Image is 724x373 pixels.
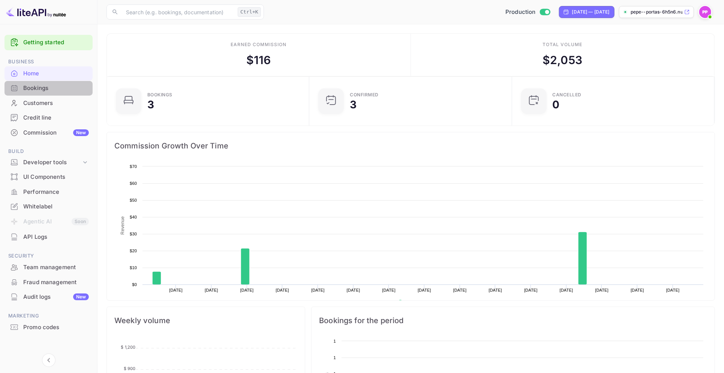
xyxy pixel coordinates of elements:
[527,278,532,282] text: $0
[4,185,93,199] a: Performance
[453,288,467,292] text: [DATE]
[4,111,93,124] a: Credit line
[23,114,89,122] div: Credit line
[420,278,425,282] text: $0
[4,170,93,184] a: UI Components
[23,233,89,241] div: API Logs
[23,293,89,301] div: Audit logs
[169,288,183,292] text: [DATE]
[4,199,93,214] div: Whitelabel
[23,84,89,93] div: Bookings
[4,252,93,260] span: Security
[4,81,93,95] a: Bookings
[314,278,319,282] text: $0
[4,290,93,304] a: Audit logsNew
[4,58,93,66] span: Business
[172,278,177,282] text: $0
[595,288,609,292] text: [DATE]
[23,278,89,287] div: Fraud management
[130,164,137,169] text: $70
[4,260,93,275] div: Team management
[6,6,66,18] img: LiteAPI logo
[347,288,360,292] text: [DATE]
[382,288,396,292] text: [DATE]
[130,198,137,202] text: $50
[474,278,478,282] text: $0
[124,366,136,371] tspan: $ 900
[23,69,89,78] div: Home
[579,177,586,181] text: $60
[23,99,89,108] div: Customers
[4,96,93,110] a: Customers
[130,215,137,219] text: $40
[598,278,603,282] text: $0
[207,278,212,282] text: $0
[4,320,93,335] div: Promo codes
[438,278,443,282] text: $0
[130,249,137,253] text: $20
[543,41,583,48] div: Total volume
[505,8,536,16] span: Production
[669,278,673,282] text: $0
[296,278,301,282] text: $0
[456,278,460,282] text: $0
[114,140,707,152] span: Commission Growth Over Time
[246,52,271,69] div: $ 116
[509,278,514,282] text: $0
[350,99,357,110] div: 3
[553,99,560,110] div: 0
[130,181,137,186] text: $60
[687,278,691,282] text: $0
[651,278,656,282] text: $0
[23,129,89,137] div: Commission
[4,260,93,274] a: Team management
[418,288,431,292] text: [DATE]
[4,111,93,125] div: Credit line
[121,4,235,19] input: Search (e.g. bookings, documentation)
[23,263,89,272] div: Team management
[147,99,154,110] div: 3
[121,345,135,350] tspan: $ 1,200
[4,81,93,96] div: Bookings
[240,288,254,292] text: [DATE]
[489,288,502,292] text: [DATE]
[189,278,194,282] text: $0
[73,294,89,300] div: New
[4,66,93,81] div: Home
[405,300,424,305] text: Revenue
[553,93,582,97] div: CANCELLED
[4,96,93,111] div: Customers
[544,278,549,282] text: $0
[4,156,93,169] div: Developer tools
[4,199,93,213] a: Whitelabel
[225,278,230,282] text: $0
[4,126,93,139] a: CommissionNew
[367,278,372,282] text: $0
[350,93,379,97] div: Confirmed
[4,275,93,289] a: Fraud management
[572,9,610,15] div: [DATE] — [DATE]
[238,7,261,17] div: Ctrl+K
[130,232,137,236] text: $30
[631,288,644,292] text: [DATE]
[560,288,573,292] text: [DATE]
[4,147,93,156] span: Build
[615,278,620,282] text: $0
[147,93,172,97] div: Bookings
[4,230,93,244] a: API Logs
[261,278,265,282] text: $0
[502,8,553,16] div: Switch to Sandbox mode
[666,288,680,292] text: [DATE]
[130,265,137,270] text: $10
[276,288,289,292] text: [DATE]
[42,354,55,367] button: Collapse navigation
[4,126,93,140] div: CommissionNew
[562,278,567,282] text: $0
[114,315,297,327] span: Weekly volume
[4,35,93,50] div: Getting started
[334,355,336,360] text: 1
[402,278,407,282] text: $0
